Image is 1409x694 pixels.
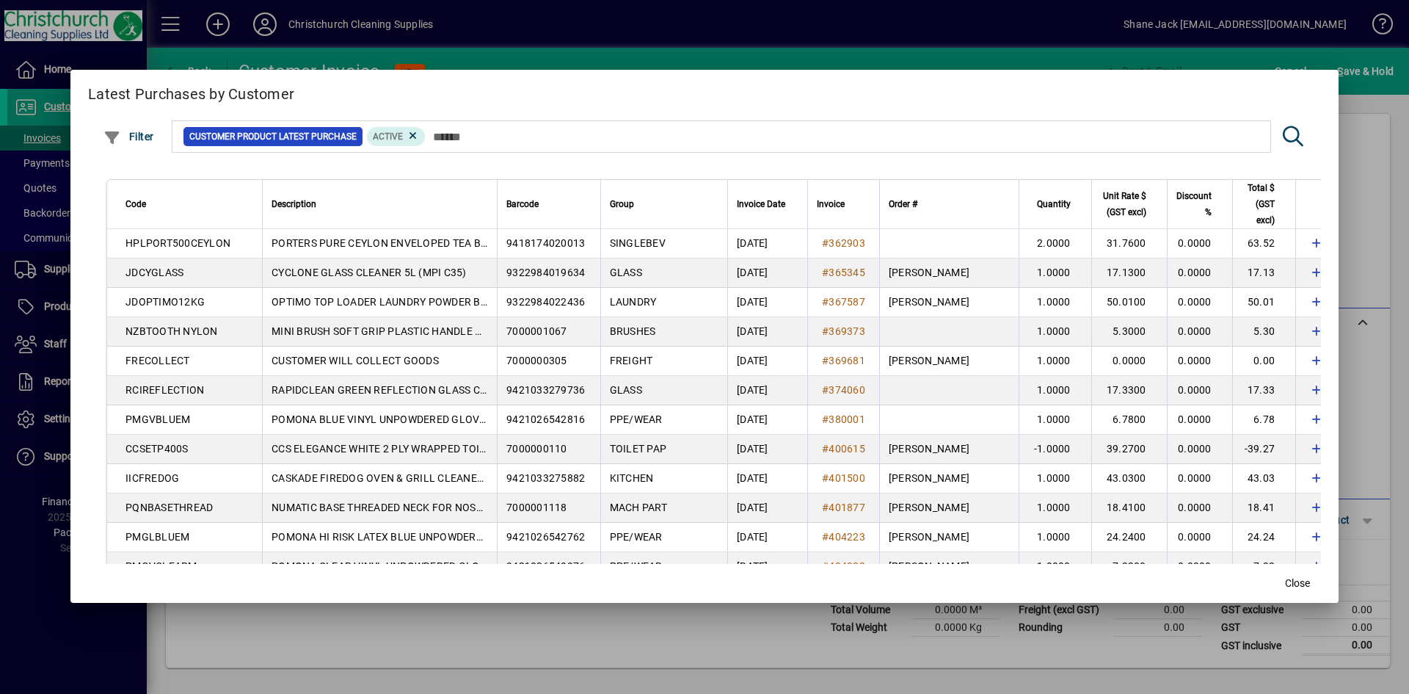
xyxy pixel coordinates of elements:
span: 401877 [829,502,865,513]
td: 39.2700 [1091,435,1167,464]
td: 0.0000 [1167,288,1232,317]
span: RAPIDCLEAN GREEN REFLECTION GLASS CLEANER 5L [272,384,534,396]
span: # [822,384,829,396]
td: 1.0000 [1019,494,1091,523]
span: 9421033279736 [506,384,585,396]
td: 1.0000 [1019,259,1091,288]
span: KITCHEN [610,472,654,484]
div: Invoice [817,196,870,212]
a: #374060 [817,382,870,398]
a: #400615 [817,441,870,457]
td: 63.52 [1232,229,1296,259]
span: 365345 [829,267,865,278]
td: 7.32 [1232,552,1296,582]
span: 9421026549976 [506,560,585,572]
td: 1.0000 [1019,464,1091,494]
td: 1.0000 [1019,376,1091,405]
td: 6.78 [1232,405,1296,435]
span: MINI BRUSH SOFT GRIP PLASTIC HANDLE NYLON FILL [272,325,534,337]
span: 9421026542816 [506,413,585,425]
span: CYCLONE GLASS CLEANER 5L (MPI C35) [272,267,467,278]
span: # [822,472,829,484]
span: 7000001118 [506,502,567,513]
button: Close [1274,571,1321,597]
span: # [822,443,829,455]
span: LAUNDRY [610,296,657,308]
span: PMGVBLUEM [125,413,190,425]
span: Customer Product Latest Purchase [189,129,357,144]
td: 18.41 [1232,494,1296,523]
a: #365345 [817,264,870,281]
span: SINGLEBEV [610,237,666,249]
span: 9418174020013 [506,237,585,249]
span: 404222 [829,560,865,572]
span: Order # [889,196,917,212]
span: 374060 [829,384,865,396]
span: # [822,296,829,308]
span: FREIGHT [610,355,653,366]
div: Barcode [506,196,591,212]
td: 1.0000 [1019,347,1091,376]
td: 0.0000 [1167,435,1232,464]
td: 6.7800 [1091,405,1167,435]
span: GLASS [610,384,642,396]
span: 400615 [829,443,865,455]
span: POMONA HI RISK LATEX BLUE UNPOWDERED GLOVES MEDIUM 50S [272,531,595,543]
td: 17.33 [1232,376,1296,405]
span: # [822,531,829,543]
td: [PERSON_NAME] [879,494,1019,523]
td: 0.00 [1232,347,1296,376]
span: 362903 [829,237,865,249]
span: # [822,267,829,278]
td: [DATE] [727,376,807,405]
td: 31.7600 [1091,229,1167,259]
span: # [822,325,829,337]
td: 17.3300 [1091,376,1167,405]
td: 0.0000 [1167,376,1232,405]
span: Invoice [817,196,845,212]
span: 9421033275882 [506,472,585,484]
td: 1.0000 [1019,523,1091,552]
div: Unit Rate $ (GST excl) [1101,188,1159,220]
span: JDCYGLASS [125,267,183,278]
td: 0.0000 [1167,523,1232,552]
td: -39.27 [1232,435,1296,464]
td: 1.0000 [1019,552,1091,582]
td: 24.24 [1232,523,1296,552]
td: [DATE] [727,552,807,582]
td: [PERSON_NAME] [879,523,1019,552]
span: 369373 [829,325,865,337]
span: Unit Rate $ (GST excl) [1101,188,1146,220]
td: 7.3200 [1091,552,1167,582]
span: CASKADE FIREDOG OVEN & GRILL CLEANER 5L [DG-C8] (MPI C31) [272,472,587,484]
td: [DATE] [727,259,807,288]
span: Active [373,131,403,142]
td: 18.4100 [1091,494,1167,523]
span: # [822,237,829,249]
a: #401877 [817,499,870,516]
h2: Latest Purchases by Customer [70,70,1339,112]
td: 0.0000 [1167,464,1232,494]
span: 9322984022436 [506,296,585,308]
a: #369373 [817,323,870,339]
span: GLASS [610,267,642,278]
span: 7000001067 [506,325,567,337]
td: 43.0300 [1091,464,1167,494]
span: 7000000110 [506,443,567,455]
span: # [822,560,829,572]
td: [DATE] [727,464,807,494]
span: 367587 [829,296,865,308]
span: POMONA BLUE VINYL UNPOWDERED GLOVES MEDIUM 100S [272,413,561,425]
span: Filter [103,131,154,142]
a: #367587 [817,294,870,310]
td: [PERSON_NAME] [879,552,1019,582]
td: 43.03 [1232,464,1296,494]
span: PPE/WEAR [610,531,663,543]
span: NUMATIC BASE THREADED NECK FOR NOSE ON VACUUM CLEANER - BLACK [272,502,633,513]
a: #369681 [817,353,870,369]
span: JDOPTIMO12KG [125,296,205,308]
span: Group [610,196,634,212]
span: 401500 [829,472,865,484]
td: 0.0000 [1167,347,1232,376]
span: PPE/WEAR [610,413,663,425]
